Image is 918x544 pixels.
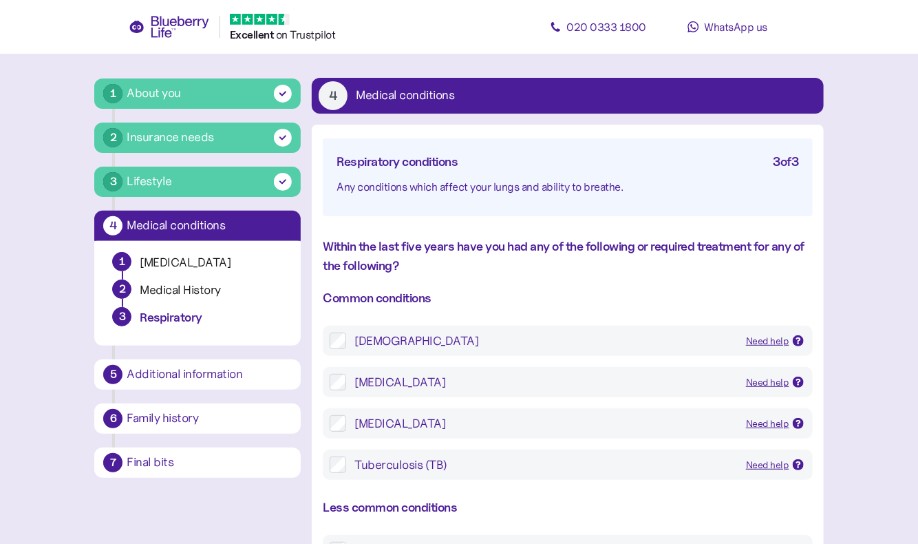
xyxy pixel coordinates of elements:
[140,282,283,298] div: Medical History
[105,252,290,280] button: 1[MEDICAL_DATA]
[103,172,122,191] div: 3
[103,128,122,147] div: 2
[105,307,290,335] button: 3Respiratory
[127,412,292,425] div: Family history
[354,374,735,390] div: [MEDICAL_DATA]
[140,310,283,326] div: Respiratory
[746,375,789,390] div: Need help
[94,404,301,434] button: 6Family history
[665,13,789,41] a: WhatsApp us
[94,211,301,241] button: 4Medical conditions
[94,448,301,478] button: 7Final bits
[112,307,131,326] div: 3
[103,216,122,236] div: 4
[356,90,454,102] div: Medical conditions
[127,220,292,232] div: Medical conditions
[140,255,283,271] div: [MEDICAL_DATA]
[746,458,789,473] div: Need help
[105,280,290,307] button: 2Medical History
[354,415,735,432] div: [MEDICAL_DATA]
[276,28,336,41] span: on Trustpilot
[746,417,789,432] div: Need help
[319,81,348,110] div: 4
[103,453,122,472] div: 7
[773,152,799,171] div: 3 of 3
[113,280,131,298] div: 2
[354,457,735,473] div: Tuberculosis (TB)
[705,20,768,34] span: WhatsApp us
[103,84,122,103] div: 1
[127,84,181,103] div: About you
[746,334,789,349] div: Need help
[94,359,301,390] button: 5Additional information
[127,172,172,191] div: Lifestyle
[127,368,292,381] div: Additional information
[567,20,647,34] span: 020 0333 1800
[94,167,301,197] button: 3Lifestyle
[536,13,660,41] a: 020 0333 1800
[323,237,812,275] div: Within the last five years have you had any of the following or required treatment for any of the...
[127,457,292,469] div: Final bits
[337,178,798,196] div: Any conditions which affect your lungs and ability to breathe.
[312,78,823,114] button: 4Medical conditions
[337,152,458,171] div: Respiratory conditions
[94,123,301,153] button: 2Insurance needs
[103,409,122,428] div: 6
[94,79,301,109] button: 1About you
[230,28,276,41] span: Excellent ️
[354,333,735,349] div: [DEMOGRAPHIC_DATA]
[103,365,122,384] div: 5
[113,253,131,271] div: 1
[323,498,812,517] div: Less common conditions
[127,128,214,147] div: Insurance needs
[323,289,812,308] div: Common conditions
